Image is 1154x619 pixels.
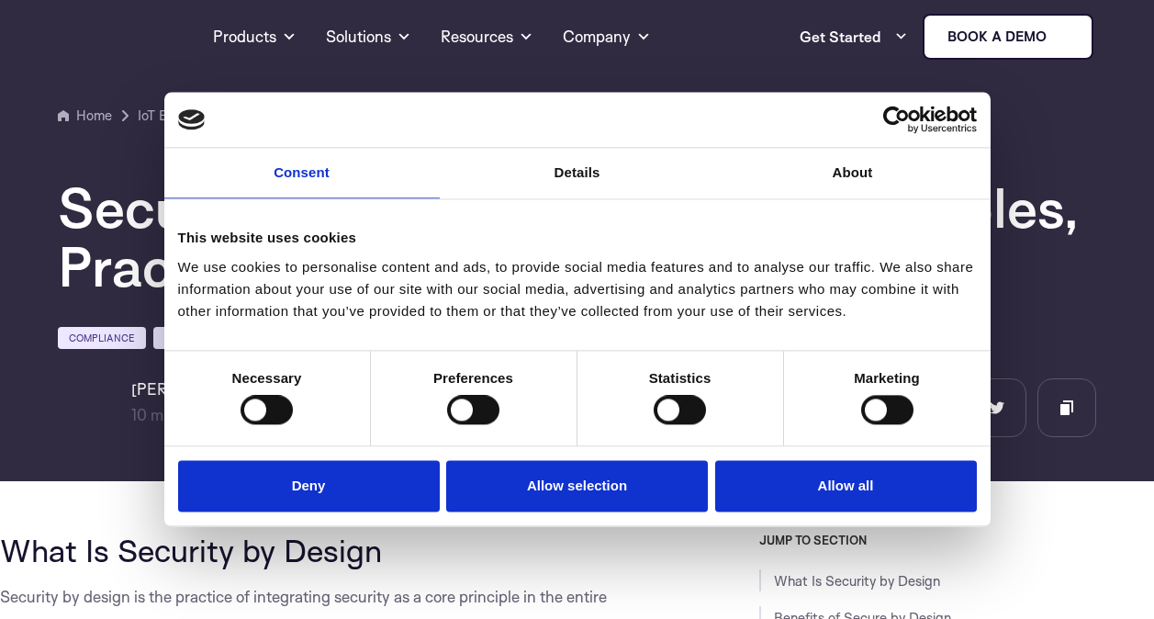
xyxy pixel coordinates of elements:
[131,378,274,400] h6: [PERSON_NAME]
[178,227,977,249] div: This website uses cookies
[816,106,977,133] a: Usercentrics Cookiebot - opens in a new window
[178,460,440,512] button: Deny
[759,533,1154,547] h3: JUMP TO SECTION
[326,4,411,70] a: Solutions
[58,105,112,127] a: Home
[164,148,440,198] a: Consent
[441,4,533,70] a: Resources
[138,105,186,127] a: IoT Blog
[433,370,513,386] strong: Preferences
[1054,29,1069,44] img: sternum iot
[774,572,940,590] a: What Is Security by Design
[58,327,146,349] a: Compliance
[153,327,256,349] a: Fundamentals
[232,370,302,386] strong: Necessary
[715,148,991,198] a: About
[800,18,908,55] a: Get Started
[213,4,297,70] a: Products
[58,178,1096,296] h1: Security by Design in [DATE]: Principles, Practices, and Regulations
[923,14,1093,60] a: Book a demo
[131,405,219,424] span: min read |
[854,370,920,386] strong: Marketing
[649,370,711,386] strong: Statistics
[178,109,206,129] img: logo
[440,148,715,198] a: Details
[446,460,708,512] button: Allow selection
[563,4,651,70] a: Company
[58,378,117,437] img: Shlomit Cymbalista
[178,256,977,322] div: We use cookies to personalise content and ads, to provide social media features and to analyse ou...
[715,460,977,512] button: Allow all
[131,405,147,424] span: 10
